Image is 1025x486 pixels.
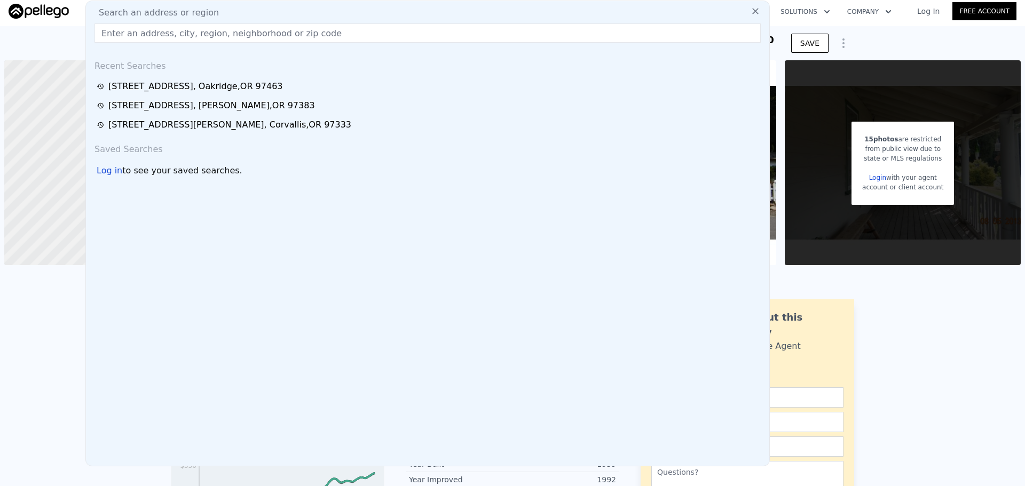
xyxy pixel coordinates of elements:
[904,6,952,17] a: Log In
[869,174,886,181] a: Login
[108,80,283,93] div: [STREET_ADDRESS] , Oakridge , OR 97463
[108,99,315,112] div: [STREET_ADDRESS] , [PERSON_NAME] , OR 97383
[122,164,242,177] span: to see your saved searches.
[90,51,765,77] div: Recent Searches
[772,2,839,21] button: Solutions
[791,34,829,53] button: SAVE
[180,462,196,469] tspan: $350
[952,2,1016,20] a: Free Account
[9,4,69,19] img: Pellego
[839,2,900,21] button: Company
[886,174,937,181] span: with your agent
[512,474,616,485] div: 1992
[833,33,854,54] button: Show Options
[409,474,512,485] div: Year Improved
[724,310,843,340] div: Ask about this property
[862,182,943,192] div: account or client account
[864,136,898,143] span: 15 photos
[862,144,943,154] div: from public view due to
[94,23,761,43] input: Enter an address, city, region, neighborhood or zip code
[90,134,765,160] div: Saved Searches
[97,99,762,112] a: [STREET_ADDRESS], [PERSON_NAME],OR 97383
[97,118,762,131] a: [STREET_ADDRESS][PERSON_NAME], Corvallis,OR 97333
[97,164,122,177] div: Log in
[97,80,762,93] a: [STREET_ADDRESS], Oakridge,OR 97463
[108,118,351,131] div: [STREET_ADDRESS][PERSON_NAME] , Corvallis , OR 97333
[862,154,943,163] div: state or MLS regulations
[90,6,219,19] span: Search an address or region
[862,134,943,144] div: are restricted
